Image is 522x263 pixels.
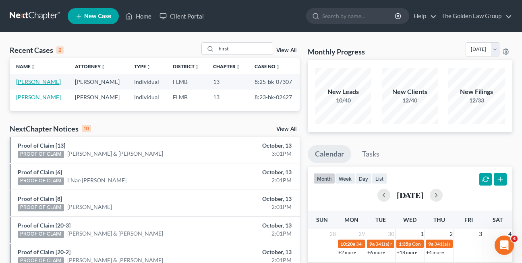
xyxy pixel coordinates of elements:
a: Proof of Claim [20-2] [18,248,70,255]
div: 2 [56,46,64,54]
td: Individual [128,90,166,104]
span: 4 [511,236,518,242]
td: 13 [207,74,248,89]
div: October, 13 [205,142,291,150]
div: New Leads [315,87,371,96]
span: Tue [375,216,386,223]
span: 9a [369,241,375,247]
div: 12/40 [382,96,438,104]
div: 2:01PM [205,230,291,238]
td: 8:25-bk-07307 [248,74,300,89]
div: New Clients [382,87,438,96]
iframe: Intercom live chat [495,236,514,255]
span: 30 [387,229,395,239]
span: 9a [428,241,433,247]
a: Proof of Claim [6] [18,169,62,175]
div: PROOF OF CLAIM [18,151,64,158]
a: Nameunfold_more [16,63,35,69]
span: Fri [464,216,473,223]
a: [PERSON_NAME] [67,203,112,211]
a: Help [410,9,437,23]
td: [PERSON_NAME] [68,90,127,104]
a: Attorneyunfold_more [75,63,106,69]
div: 2:01PM [205,176,291,184]
button: month [313,173,335,184]
i: unfold_more [236,65,240,69]
span: 28 [329,229,337,239]
span: Mon [344,216,358,223]
a: +18 more [397,249,417,255]
td: 13 [207,90,248,104]
div: October, 13 [205,248,291,256]
span: 10:20a [340,241,355,247]
a: Proof of Claim [13] [18,142,65,149]
input: Search by name... [322,8,396,23]
a: Typeunfold_more [134,63,151,69]
a: Proof of Claim [20-3] [18,222,70,229]
a: L'Nae [PERSON_NAME] [67,176,126,184]
span: Confirmation Hearing for [PERSON_NAME] [412,241,504,247]
span: 2 [449,229,454,239]
td: 8:23-bk-02627 [248,90,300,104]
span: 29 [358,229,366,239]
td: FLMB [166,90,207,104]
a: Districtunfold_more [173,63,199,69]
a: Case Nounfold_more [255,63,280,69]
div: PROOF OF CLAIM [18,177,64,185]
span: Sun [316,216,328,223]
span: 341(a) meeting for [PERSON_NAME] [375,241,453,247]
div: New Filings [448,87,505,96]
button: day [355,173,372,184]
button: list [372,173,387,184]
span: Thu [433,216,445,223]
a: Tasks [355,145,387,163]
a: Proof of Claim [8] [18,195,62,202]
i: unfold_more [31,65,35,69]
span: 4 [507,229,512,239]
input: Search by name... [216,43,273,54]
button: week [335,173,355,184]
i: unfold_more [101,65,106,69]
span: 341(a) meeting for [PERSON_NAME] [356,241,434,247]
a: [PERSON_NAME] [16,94,61,100]
a: View All [276,48,296,53]
td: Individual [128,74,166,89]
a: [PERSON_NAME] [16,78,61,85]
span: Wed [403,216,416,223]
i: unfold_more [195,65,199,69]
a: +6 more [367,249,385,255]
span: Sat [493,216,503,223]
a: +4 more [426,249,444,255]
div: PROOF OF CLAIM [18,231,64,238]
div: 10/40 [315,96,371,104]
td: FLMB [166,74,207,89]
div: October, 13 [205,168,291,176]
span: New Case [84,13,111,19]
div: 3:01PM [205,150,291,158]
a: View All [276,126,296,132]
h2: [DATE] [397,191,423,199]
a: Calendar [308,145,351,163]
i: unfold_more [146,65,151,69]
td: [PERSON_NAME] [68,74,127,89]
div: 12/33 [448,96,505,104]
div: October, 13 [205,221,291,230]
a: [PERSON_NAME] & [PERSON_NAME] [67,230,163,238]
span: 1:35p [399,241,411,247]
span: 1 [420,229,425,239]
a: [PERSON_NAME] & [PERSON_NAME] [67,150,163,158]
div: 10 [82,125,91,132]
a: Home [121,9,155,23]
div: PROOF OF CLAIM [18,204,64,211]
i: unfold_more [275,65,280,69]
a: Client Portal [155,9,208,23]
h3: Monthly Progress [308,47,365,56]
div: NextChapter Notices [10,124,91,134]
div: 2:01PM [205,203,291,211]
a: Chapterunfold_more [213,63,240,69]
div: October, 13 [205,195,291,203]
a: The Golden Law Group [437,9,512,23]
span: 3 [478,229,483,239]
a: +2 more [338,249,356,255]
div: Recent Cases [10,45,64,55]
